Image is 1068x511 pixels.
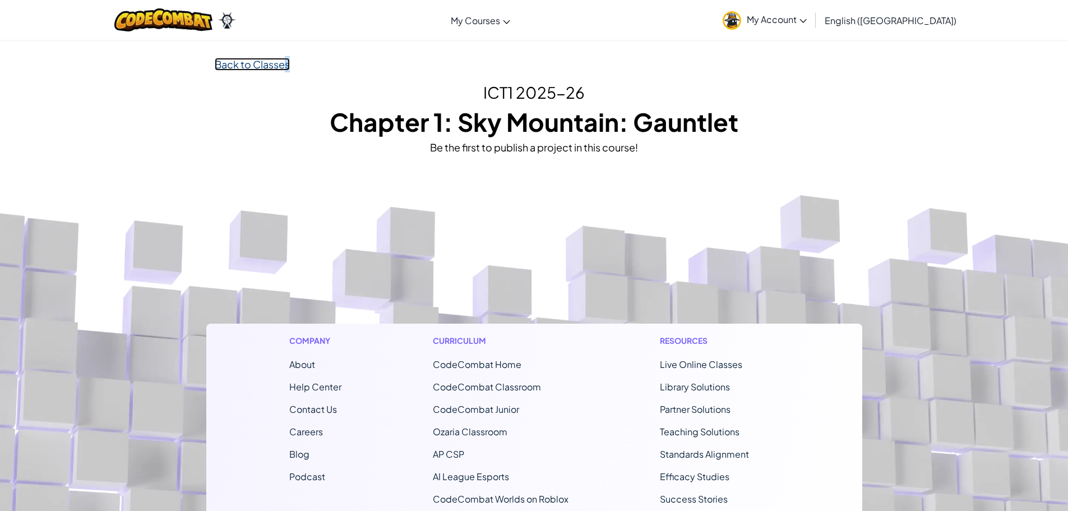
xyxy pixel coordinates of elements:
[660,381,730,393] a: Library Solutions
[215,104,854,139] h1: Chapter 1: Sky Mountain: Gauntlet
[114,8,212,31] img: CodeCombat logo
[825,15,956,26] span: English ([GEOGRAPHIC_DATA])
[289,381,341,393] a: Help Center
[433,493,568,505] a: CodeCombat Worlds on Roblox
[433,403,519,415] a: CodeCombat Junior
[445,5,516,35] a: My Courses
[289,335,341,347] h1: Company
[433,426,507,438] a: Ozaria Classroom
[289,448,309,460] a: Blog
[289,471,325,482] a: Podcast
[451,15,500,26] span: My Courses
[215,58,290,71] a: Back to Classes
[660,426,739,438] a: Teaching Solutions
[723,11,741,30] img: avatar
[660,358,742,370] a: Live Online Classes
[747,13,807,25] span: My Account
[289,426,323,438] a: Careers
[660,335,779,347] h1: Resources
[215,81,854,104] h2: ICT1 2025-26
[819,5,962,35] a: English ([GEOGRAPHIC_DATA])
[215,139,854,155] div: Be the first to publish a project in this course!
[660,471,729,482] a: Efficacy Studies
[433,471,509,482] a: AI League Esports
[289,403,337,415] span: Contact Us
[433,381,541,393] a: CodeCombat Classroom
[717,2,812,38] a: My Account
[433,335,568,347] h1: Curriculum
[660,403,731,415] a: Partner Solutions
[289,358,315,370] a: About
[433,358,521,370] span: CodeCombat Home
[660,448,749,460] a: Standards Alignment
[433,448,464,460] a: AP CSP
[660,493,728,505] a: Success Stories
[218,12,236,29] img: Ozaria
